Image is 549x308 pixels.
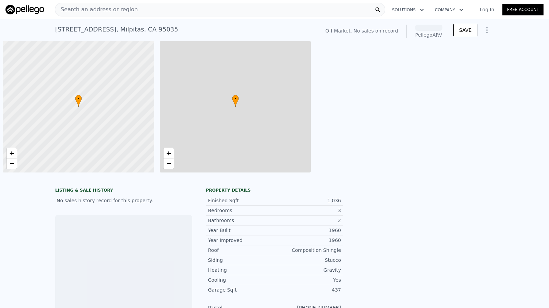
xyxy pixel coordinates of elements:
div: • [232,95,239,107]
button: SAVE [453,24,477,36]
div: Composition Shingle [274,247,341,254]
div: Roof [208,247,274,254]
a: Zoom out [163,158,174,169]
div: 1,036 [274,197,341,204]
span: − [10,159,14,168]
div: Heating [208,267,274,273]
div: 1960 [274,237,341,244]
div: 437 [274,286,341,293]
div: Bathrooms [208,217,274,224]
div: Year Built [208,227,274,234]
div: Yes [274,277,341,283]
div: 2 [274,217,341,224]
span: + [10,149,14,157]
button: Show Options [480,23,494,37]
span: + [166,149,171,157]
div: No sales history record for this property. [55,194,192,207]
img: Pellego [5,5,44,14]
a: Free Account [502,4,544,15]
button: Solutions [387,4,429,16]
span: • [75,96,82,102]
div: 1960 [274,227,341,234]
div: Pellego ARV [415,31,442,38]
div: Bedrooms [208,207,274,214]
div: LISTING & SALE HISTORY [55,188,192,194]
div: Finished Sqft [208,197,274,204]
a: Log In [472,6,502,13]
div: Off Market. No sales on record [325,27,398,34]
div: Property details [206,188,343,193]
a: Zoom out [7,158,17,169]
div: Gravity [274,267,341,273]
div: Garage Sqft [208,286,274,293]
div: Stucco [274,257,341,264]
div: Cooling [208,277,274,283]
span: Search an address or region [55,5,138,14]
div: Siding [208,257,274,264]
div: [STREET_ADDRESS] , Milpitas , CA 95035 [55,25,178,34]
div: Year Improved [208,237,274,244]
div: • [75,95,82,107]
span: • [232,96,239,102]
a: Zoom in [163,148,174,158]
a: Zoom in [7,148,17,158]
span: − [166,159,171,168]
button: Company [429,4,469,16]
div: 3 [274,207,341,214]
